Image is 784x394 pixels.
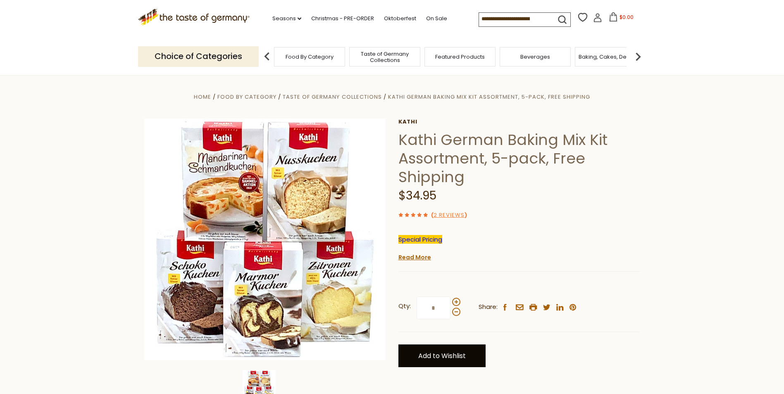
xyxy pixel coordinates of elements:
a: Home [194,93,211,101]
a: Seasons [272,14,301,23]
a: Baking, Cakes, Desserts [579,54,643,60]
span: $0.00 [620,14,634,21]
button: $0.00 [604,12,639,25]
img: previous arrow [259,48,275,65]
a: 2 Reviews [434,211,465,220]
p: The ultimate cake lover package: 5 delicious authentic German cake mix kits that are destined to ... [398,251,640,261]
img: next arrow [630,48,646,65]
a: Read More [398,253,431,261]
a: Christmas - PRE-ORDER [311,14,374,23]
a: Kathi German Baking Mix Kit Assortment, 5-pack, Free Shipping [388,93,590,101]
a: On Sale [426,14,447,23]
strong: Qty: [398,301,411,311]
a: Kathi [398,119,640,125]
input: Qty: [417,297,450,319]
span: Special Pricing [398,235,442,244]
span: $34.95 [398,188,436,204]
img: Kathi German Baking Mix Kit Assortment, 5-pack, Free Shipping [144,119,386,360]
span: Share: [479,302,498,312]
a: Featured Products [435,54,485,60]
h1: Kathi German Baking Mix Kit Assortment, 5-pack, Free Shipping [398,131,640,186]
a: Food By Category [217,93,276,101]
p: Choice of Categories [138,46,259,66]
a: Beverages [520,54,550,60]
a: Taste of Germany Collections [352,51,418,63]
span: ( ) [431,211,467,219]
a: Food By Category [286,54,334,60]
a: Oktoberfest [384,14,416,23]
a: Taste of Germany Collections [283,93,381,101]
a: Add to Wishlist [398,344,486,367]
